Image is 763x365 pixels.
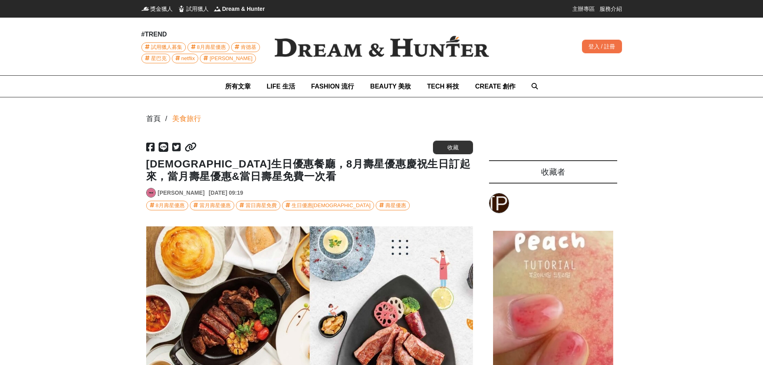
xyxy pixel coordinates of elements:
[151,54,167,63] span: 星巴克
[200,54,256,63] a: [PERSON_NAME]
[141,54,170,63] a: 星巴克
[370,76,411,97] a: BEAUTY 美妝
[246,201,277,210] div: 當日壽星免費
[427,83,459,90] span: TECH 科技
[150,5,173,13] span: 獎金獵人
[172,113,201,124] a: 美食旅行
[141,30,262,39] div: #TREND
[146,158,473,183] h1: [DEMOGRAPHIC_DATA]生日優惠餐廳，8月壽星優惠慶祝生日訂起來，當月壽星優惠&當日壽星免費一次看
[177,5,185,13] img: 試用獵人
[311,83,354,90] span: FASHION 流行
[186,5,209,13] span: 試用獵人
[582,40,622,53] div: 登入 / 註冊
[231,42,260,52] a: 肯德基
[267,83,295,90] span: LIFE 生活
[600,5,622,13] a: 服務介紹
[433,141,473,154] button: 收藏
[141,42,186,52] a: 試用獵人募集
[267,76,295,97] a: LIFE 生活
[572,5,595,13] a: 主辦專區
[376,201,410,210] a: 壽星優惠
[172,54,199,63] a: netflix
[213,5,265,13] a: Dream & HunterDream & Hunter
[146,188,156,198] a: Avatar
[541,167,565,176] span: 收藏者
[177,5,209,13] a: 試用獵人試用獵人
[385,201,406,210] div: 壽星優惠
[156,201,185,210] div: 8月壽星優惠
[146,201,188,210] a: 8月壽星優惠
[262,23,502,70] img: Dream & Hunter
[241,43,256,52] span: 肯德基
[222,5,265,13] span: Dream & Hunter
[489,193,509,213] a: [PERSON_NAME]
[209,189,243,197] div: [DATE] 09:19
[475,83,515,90] span: CREATE 創作
[158,189,205,197] a: [PERSON_NAME]
[141,5,149,13] img: 獎金獵人
[475,76,515,97] a: CREATE 創作
[190,201,234,210] a: 當月壽星優惠
[213,5,221,13] img: Dream & Hunter
[282,201,374,210] a: 生日優惠[DEMOGRAPHIC_DATA]
[236,201,280,210] a: 當日壽星免費
[292,201,370,210] div: 生日優惠[DEMOGRAPHIC_DATA]
[187,42,230,52] a: 8月壽星優惠
[370,83,411,90] span: BEAUTY 美妝
[151,43,182,52] span: 試用獵人募集
[147,188,155,197] img: Avatar
[209,54,252,63] span: [PERSON_NAME]
[199,201,231,210] div: 當月壽星優惠
[197,43,226,52] span: 8月壽星優惠
[165,113,167,124] div: /
[181,54,195,63] span: netflix
[141,5,173,13] a: 獎金獵人獎金獵人
[427,76,459,97] a: TECH 科技
[225,83,251,90] span: 所有文章
[225,76,251,97] a: 所有文章
[311,76,354,97] a: FASHION 流行
[146,113,161,124] div: 首頁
